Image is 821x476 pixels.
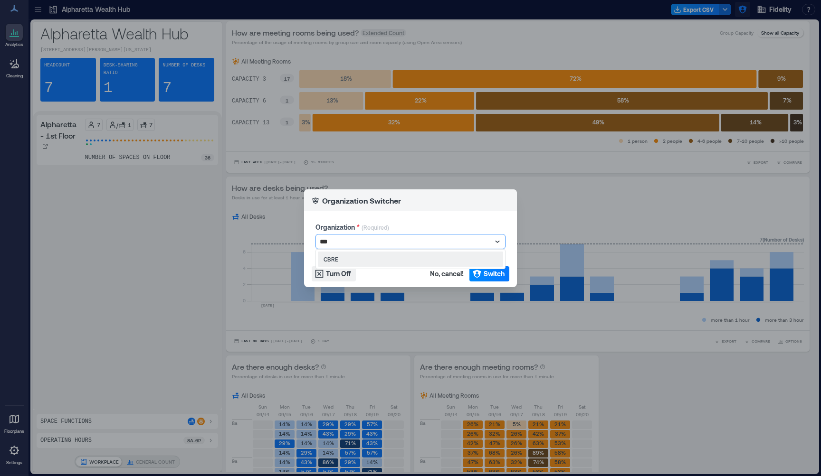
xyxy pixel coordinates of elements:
[312,266,356,281] button: Turn Off
[362,224,389,234] p: (Required)
[322,195,401,206] p: Organization Switcher
[326,269,351,279] span: Turn Off
[469,266,509,281] button: Switch
[427,266,467,281] button: No, cancel!
[484,269,505,279] span: Switch
[430,269,464,279] span: No, cancel!
[315,223,360,232] label: Organization
[324,255,338,263] p: CBRE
